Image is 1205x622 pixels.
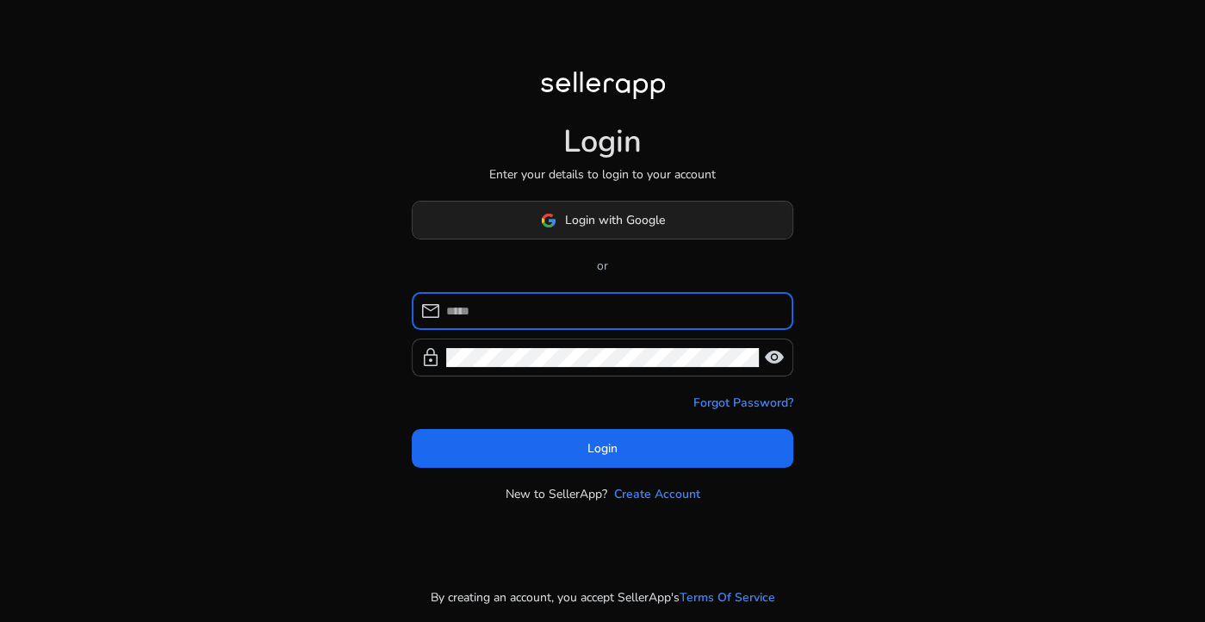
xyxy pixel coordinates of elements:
[420,301,441,321] span: mail
[614,485,700,503] a: Create Account
[412,201,793,239] button: Login with Google
[587,439,618,457] span: Login
[764,347,785,368] span: visibility
[563,123,642,160] h1: Login
[489,165,716,183] p: Enter your details to login to your account
[693,394,793,412] a: Forgot Password?
[412,429,793,468] button: Login
[506,485,607,503] p: New to SellerApp?
[680,588,775,606] a: Terms Of Service
[541,213,556,228] img: google-logo.svg
[420,347,441,368] span: lock
[565,211,665,229] span: Login with Google
[412,257,793,275] p: or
